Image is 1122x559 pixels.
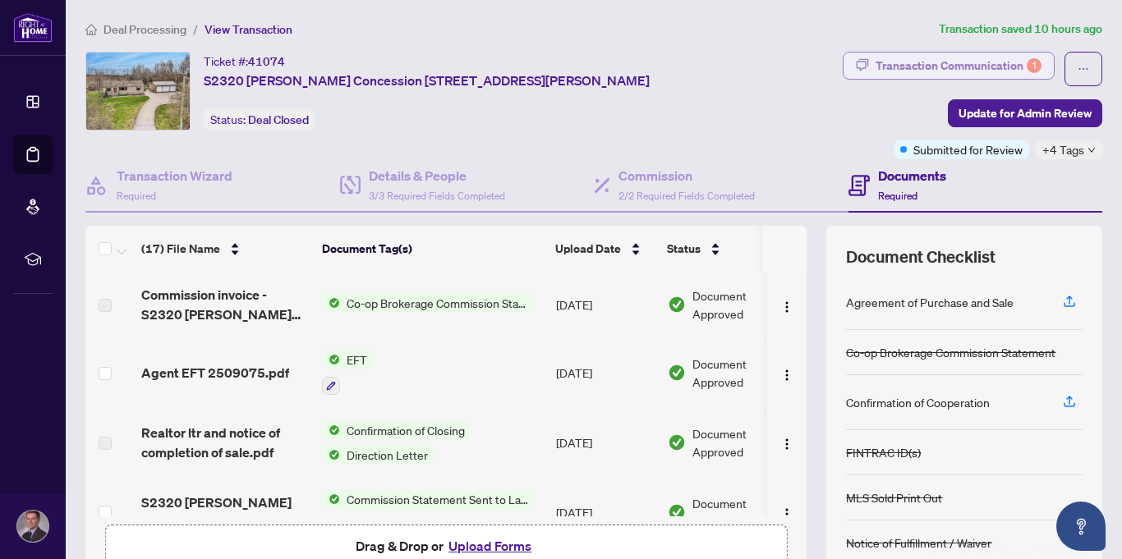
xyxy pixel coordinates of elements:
[878,166,946,186] h4: Documents
[141,363,289,383] span: Agent EFT 2509075.pdf
[667,240,701,258] span: Status
[204,52,285,71] div: Ticket #:
[876,53,1042,79] div: Transaction Communication
[340,294,535,312] span: Co-op Brokerage Commission Statement
[846,534,991,552] div: Notice of Fulfillment / Waiver
[692,355,794,391] span: Document Approved
[692,424,794,460] span: Document Approved
[774,499,800,525] button: Logo
[204,71,650,90] span: S2320 [PERSON_NAME] Concession [STREET_ADDRESS][PERSON_NAME]
[141,423,309,462] span: Realtor ltr and notice of completion of sale.pdf
[117,166,232,186] h4: Transaction Wizard
[141,240,220,258] span: (17) File Name
[780,369,793,382] img: Logo
[959,100,1092,126] span: Update for Admin Review
[1078,63,1089,75] span: ellipsis
[939,20,1102,39] article: Transaction saved 10 hours ago
[340,446,435,464] span: Direction Letter
[948,99,1102,127] button: Update for Admin Review
[315,226,549,272] th: Document Tag(s)
[322,351,374,395] button: Status IconEFT
[322,294,535,312] button: Status IconCo-op Brokerage Commission Statement
[843,52,1055,80] button: Transaction Communication1
[322,446,340,464] img: Status Icon
[1027,58,1042,73] div: 1
[444,535,536,557] button: Upload Forms
[141,285,309,324] span: Commission invoice - S2320 [PERSON_NAME][GEOGRAPHIC_DATA]pdf
[135,226,315,272] th: (17) File Name
[780,507,793,520] img: Logo
[322,421,340,439] img: Status Icon
[555,240,621,258] span: Upload Date
[1042,140,1084,159] span: +4 Tags
[780,438,793,451] img: Logo
[322,351,340,369] img: Status Icon
[204,108,315,131] div: Status:
[340,490,535,508] span: Commission Statement Sent to Lawyer
[692,494,794,530] span: Document Approved
[205,22,292,37] span: View Transaction
[774,360,800,386] button: Logo
[846,343,1055,361] div: Co-op Brokerage Commission Statement
[550,337,661,408] td: [DATE]
[1056,502,1106,551] button: Open asap
[549,226,660,272] th: Upload Date
[103,22,186,37] span: Deal Processing
[550,408,661,477] td: [DATE]
[878,190,917,202] span: Required
[550,272,661,337] td: [DATE]
[248,54,285,69] span: 41074
[550,477,661,548] td: [DATE]
[85,24,97,35] span: home
[846,245,996,268] span: Document Checklist
[369,190,505,202] span: 3/3 Required Fields Completed
[780,300,793,314] img: Logo
[369,166,505,186] h4: Details & People
[17,511,48,542] img: Profile Icon
[248,112,309,127] span: Deal Closed
[322,421,471,464] button: Status IconConfirmation of ClosingStatus IconDirection Letter
[322,490,340,508] img: Status Icon
[913,140,1023,158] span: Submitted for Review
[340,351,374,369] span: EFT
[668,296,686,314] img: Document Status
[618,190,755,202] span: 2/2 Required Fields Completed
[774,429,800,456] button: Logo
[193,20,198,39] li: /
[86,53,190,130] img: IMG-N12203787_1.jpg
[141,493,309,532] span: S2320 [PERSON_NAME] Concession 2 Rd - CS.pdf
[356,535,536,557] span: Drag & Drop or
[322,490,535,534] button: Status IconCommission Statement Sent to Lawyer
[846,293,1014,311] div: Agreement of Purchase and Sale
[618,166,755,186] h4: Commission
[660,226,800,272] th: Status
[846,488,942,506] div: MLS Sold Print Out
[668,364,686,382] img: Document Status
[668,433,686,451] img: Document Status
[774,291,800,318] button: Logo
[340,421,471,439] span: Confirmation of Closing
[1088,146,1096,154] span: down
[846,393,990,411] div: Confirmation of Cooperation
[692,286,794,323] span: Document Approved
[846,443,921,461] div: FINTRAC ID(s)
[117,190,156,202] span: Required
[668,503,686,521] img: Document Status
[13,12,53,43] img: logo
[322,294,340,312] img: Status Icon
